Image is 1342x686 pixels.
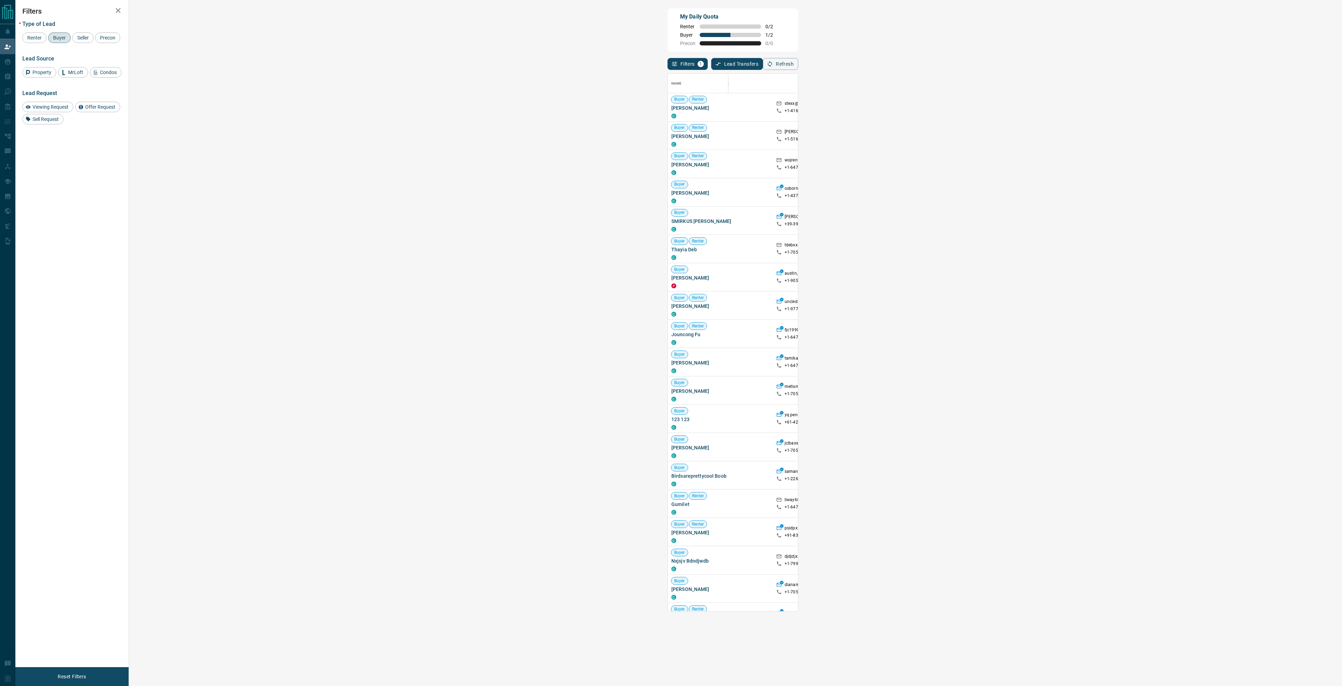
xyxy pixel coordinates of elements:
p: psidpxx@x [785,525,806,533]
span: 1 [698,62,703,66]
span: Precon [98,35,118,41]
div: Offer Request [75,102,120,112]
span: Renter [25,35,44,41]
span: Offer Request [83,104,118,110]
span: Buyer [671,125,688,131]
div: Renter [22,33,46,43]
p: liway6820xx@x [785,497,815,504]
div: Precon [95,33,120,43]
span: Buyer [671,493,688,499]
div: Seller [72,33,94,43]
span: [PERSON_NAME] [671,529,769,536]
span: Condos [98,70,119,75]
span: Property [30,70,54,75]
span: [PERSON_NAME] [671,189,769,196]
p: +1- 64767416xx [785,334,815,340]
div: condos.ca [671,255,676,260]
div: condos.ca [671,142,676,147]
span: Buyer [51,35,68,41]
div: condos.ca [671,227,676,232]
div: condos.ca [671,566,676,571]
div: MrLoft [58,67,88,78]
span: SMIRKUS [PERSON_NAME] [671,218,769,225]
p: tdebxx@x [785,242,803,250]
p: +1- 90596041xx [785,278,815,284]
p: +1- 22688135xx [785,476,815,482]
span: Buyer [671,465,688,471]
button: Lead Transfers [711,58,763,70]
p: +1- 70598418xx [785,589,815,595]
p: osbornefinancexx@x [785,186,825,193]
div: Condos [90,67,122,78]
p: +1- 64783200xx [785,504,815,510]
button: Refresh [763,58,798,70]
div: condos.ca [671,425,676,430]
p: +1- 41621999xx [785,108,815,114]
p: My Daily Quota [680,13,781,21]
span: Renter [689,606,707,612]
span: Buyer [671,380,688,386]
span: Buyer [671,210,688,216]
div: condos.ca [671,510,676,515]
button: Filters1 [668,58,708,70]
p: uncledrycleanixx@x [785,299,823,306]
p: djdjdjxx@x [785,554,806,561]
p: +91- 83800816xx [785,533,817,539]
p: metismoonbexx@x [785,384,822,391]
p: +1- 43757754xx [785,193,815,199]
span: Jouncong Fu [671,331,769,338]
span: [PERSON_NAME] [671,161,769,168]
span: Buyer [671,550,688,556]
p: dianamurphyxx@x [785,582,821,589]
span: [PERSON_NAME] [671,104,769,111]
p: wojrentalsxx@x [785,157,815,165]
p: yq.peng11xx@x [785,412,815,419]
span: Birdsareprettycool Boob [671,472,769,479]
p: +61- 4243365xx [785,419,815,425]
div: Name [668,74,773,93]
div: condos.ca [671,114,676,118]
div: condos.ca [671,538,676,543]
span: Buyer [680,32,695,38]
span: Nxjsjv Bdndjwdb [671,557,769,564]
div: Property [22,67,56,78]
span: Seller [75,35,91,41]
span: Buyer [671,323,688,329]
span: 123 123 [671,416,769,423]
span: Buyer [671,436,688,442]
div: condos.ca [671,397,676,402]
span: Renter [689,238,707,244]
span: [PERSON_NAME] [671,303,769,310]
div: condos.ca [671,170,676,175]
p: +1- 51655476xx [785,136,815,142]
div: condos.ca [671,312,676,317]
h2: Filters [22,7,122,15]
span: Buyer [671,578,688,584]
p: tamikag8xx@x [785,355,814,363]
span: Viewing Request [30,104,71,110]
span: Buyer [671,352,688,358]
div: Sell Request [22,114,64,124]
div: condos.ca [671,368,676,373]
span: 1 / 2 [765,32,781,38]
div: property.ca [671,283,676,288]
p: +39- 39230939xx [785,221,817,227]
p: +1- 70527952xx [785,250,815,255]
button: Reset Filters [53,671,91,683]
div: condos.ca [671,340,676,345]
span: Sell Request [30,116,61,122]
span: Renter [689,323,707,329]
div: condos.ca [671,198,676,203]
p: jclbaxx@x [785,440,804,448]
span: Buyer [671,521,688,527]
span: [PERSON_NAME] [671,586,769,593]
p: austin_cookxx@x [785,270,818,278]
span: Renter [689,153,707,159]
span: Buyer [671,267,688,273]
div: condos.ca [671,595,676,600]
div: Viewing Request [22,102,73,112]
span: 0 / 0 [765,41,781,46]
span: Buyer [671,238,688,244]
div: condos.ca [671,482,676,486]
span: 0 / 2 [765,24,781,29]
